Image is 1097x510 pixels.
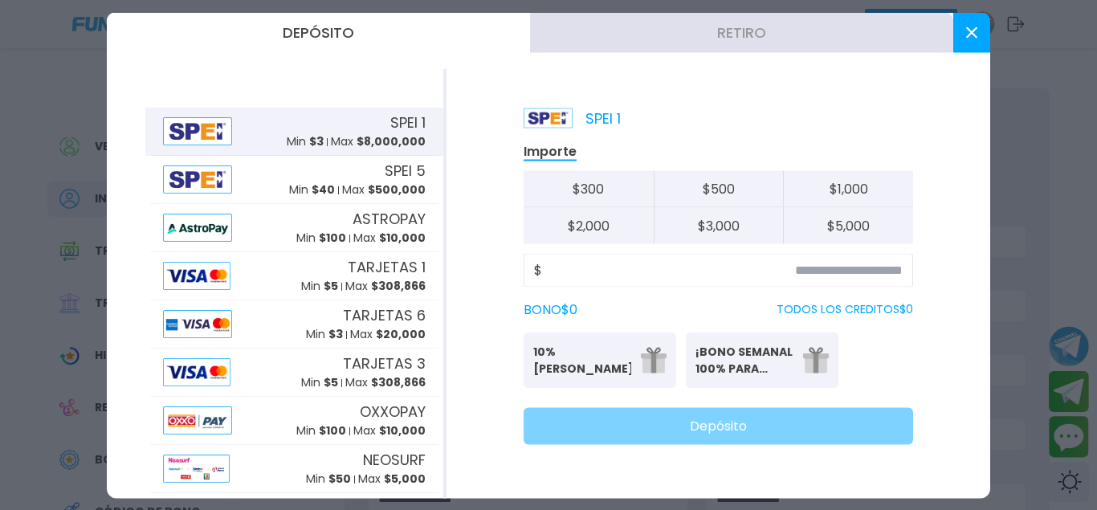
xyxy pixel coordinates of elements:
[371,374,426,390] span: $ 308,866
[328,326,343,342] span: $ 3
[524,407,913,444] button: Depósito
[324,374,338,390] span: $ 5
[783,207,913,243] button: $5,000
[654,170,784,207] button: $500
[145,396,443,444] button: AlipayOXXOPAYMin $100Max $10,000
[524,108,573,128] img: Platform Logo
[343,304,426,326] span: TARJETAS 6
[309,133,324,149] span: $ 3
[163,213,232,241] img: Alipay
[145,203,443,251] button: AlipayASTROPAYMin $100Max $10,000
[163,309,232,337] img: Alipay
[524,170,654,207] button: $300
[353,230,426,247] p: Max
[145,107,443,155] button: AlipaySPEI 1Min $3Max $8,000,000
[145,251,443,300] button: AlipayTARJETAS 1Min $5Max $308,866
[530,12,953,52] button: Retiro
[348,256,426,278] span: TARJETAS 1
[524,332,676,388] button: 10% [PERSON_NAME]
[379,422,426,439] span: $ 10,000
[145,444,443,492] button: AlipayNEOSURFMin $50Max $5,000
[357,133,426,149] span: $ 8,000,000
[376,326,426,342] span: $ 20,000
[686,332,838,388] button: ¡BONO SEMANAL 100% PARA DEPORTES!
[368,182,426,198] span: $ 500,000
[641,347,667,373] img: gift
[107,12,530,52] button: Depósito
[163,261,230,289] img: Alipay
[524,107,621,129] p: SPEI 1
[343,353,426,374] span: TARJETAS 3
[390,112,426,133] span: SPEI 1
[360,401,426,422] span: OXXOPAY
[145,348,443,396] button: AlipayTARJETAS 3Min $5Max $308,866
[163,116,232,145] img: Alipay
[163,165,232,193] img: Alipay
[654,207,784,243] button: $3,000
[783,170,913,207] button: $1,000
[331,133,426,150] p: Max
[306,326,343,343] p: Min
[289,182,335,198] p: Min
[385,160,426,182] span: SPEI 5
[533,343,631,377] p: 10% [PERSON_NAME]
[524,142,577,161] p: Importe
[287,133,324,150] p: Min
[301,278,338,295] p: Min
[163,406,232,434] img: Alipay
[353,208,426,230] span: ASTROPAY
[319,230,346,246] span: $ 100
[777,301,913,318] p: TODOS LOS CREDITOS $ 0
[163,357,230,386] img: Alipay
[306,471,351,488] p: Min
[353,422,426,439] p: Max
[803,347,829,373] img: gift
[384,471,426,487] span: $ 5,000
[358,471,426,488] p: Max
[145,300,443,348] button: AlipayTARJETAS 6Min $3Max $20,000
[342,182,426,198] p: Max
[296,230,346,247] p: Min
[524,207,654,243] button: $2,000
[371,278,426,294] span: $ 308,866
[145,155,443,203] button: AlipaySPEI 5Min $40Max $500,000
[695,343,793,377] p: ¡BONO SEMANAL 100% PARA DEPORTES!
[324,278,338,294] span: $ 5
[534,260,542,279] span: $
[379,230,426,246] span: $ 10,000
[345,278,426,295] p: Max
[524,300,577,319] label: BONO $ 0
[319,422,346,439] span: $ 100
[301,374,338,391] p: Min
[296,422,346,439] p: Min
[350,326,426,343] p: Max
[328,471,351,487] span: $ 50
[312,182,335,198] span: $ 40
[163,454,230,482] img: Alipay
[345,374,426,391] p: Max
[363,449,426,471] span: NEOSURF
